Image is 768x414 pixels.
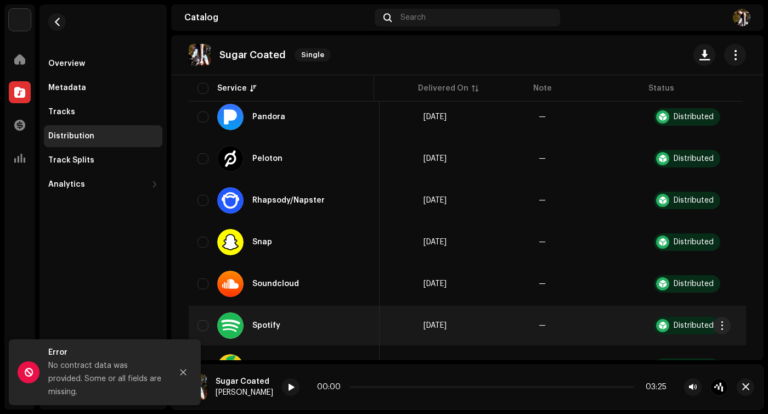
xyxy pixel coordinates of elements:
div: Service [217,83,247,94]
img: 3bdc119d-ef2f-4d41-acde-c0e9095fc35a [9,9,31,31]
span: Oct 9, 2025 [423,155,447,163]
span: Oct 9, 2025 [423,197,447,204]
div: Rhapsody/Napster [252,197,325,204]
re-a-table-badge: — [539,238,546,246]
div: Analytics [48,180,85,189]
div: Snap [252,238,272,246]
div: Distribution [48,132,94,141]
div: Distributed [674,197,714,204]
span: Oct 9, 2025 [423,280,447,288]
div: Distributed [674,280,714,288]
div: Delivered On [418,83,468,94]
p: Sugar Coated [219,49,286,61]
div: Distributed [674,322,714,329]
div: Pandora [252,113,285,121]
re-a-table-badge: — [539,280,546,288]
div: Metadata [48,83,86,92]
div: [PERSON_NAME] [216,388,273,397]
div: Tracks [48,108,75,116]
re-m-nav-item: Track Splits [44,149,162,171]
re-m-nav-item: Overview [44,53,162,75]
div: Track Splits [48,156,94,165]
re-a-table-badge: — [539,322,546,329]
img: 5c9b3827-5e8c-449f-a952-448186649d80 [733,9,750,26]
re-m-nav-item: Tracks [44,101,162,123]
div: Distributed [674,155,714,163]
div: Overview [48,59,85,68]
div: Distributed [674,238,714,246]
re-m-nav-item: Metadata [44,77,162,99]
button: Close [172,361,194,383]
div: Peloton [252,155,283,163]
div: 00:00 [317,383,345,391]
span: Oct 9, 2025 [423,238,447,246]
re-a-table-badge: — [539,113,546,121]
div: Spotify [252,322,280,329]
re-a-table-badge: — [539,197,546,204]
span: Oct 9, 2025 [423,322,447,329]
div: Distributed [674,113,714,121]
span: Single [295,48,331,61]
div: Error [48,346,163,359]
div: Soundcloud [252,280,299,288]
span: Oct 9, 2025 [423,113,447,121]
img: 1cc69898-2de9-44ef-9530-36a392d8e8a7 [189,44,211,66]
span: Search [400,13,426,22]
div: Catalog [184,13,370,22]
div: 03:25 [639,383,667,391]
re-a-table-badge: — [539,155,546,163]
re-m-nav-dropdown: Analytics [44,174,162,195]
div: No contract data was provided. Some or all fields are missing. [48,359,163,399]
div: Sugar Coated [216,377,273,386]
re-m-nav-item: Distribution [44,125,162,147]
